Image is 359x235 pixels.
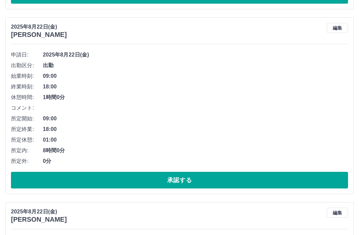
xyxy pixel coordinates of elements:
[11,157,43,165] span: 所定外:
[11,147,43,155] span: 所定内:
[327,208,348,218] button: 編集
[43,147,348,155] span: 8時間0分
[11,125,43,133] span: 所定終業:
[43,136,348,144] span: 01:00
[43,115,348,123] span: 09:00
[43,72,348,80] span: 09:00
[11,31,67,39] h3: [PERSON_NAME]
[43,61,348,69] span: 出勤
[43,51,348,59] span: 2025年8月22日(金)
[43,93,348,101] span: 1時間0分
[11,61,43,69] span: 出勤区分:
[11,83,43,91] span: 終業時刻:
[327,23,348,33] button: 編集
[11,93,43,101] span: 休憩時間:
[43,83,348,91] span: 18:00
[11,216,67,223] h3: [PERSON_NAME]
[11,23,67,31] p: 2025年8月22日(金)
[11,51,43,59] span: 申請日:
[11,172,348,188] button: 承認する
[11,208,67,216] p: 2025年8月22日(金)
[11,104,43,112] span: コメント:
[11,72,43,80] span: 始業時刻:
[43,157,348,165] span: 0分
[43,125,348,133] span: 18:00
[11,115,43,123] span: 所定開始:
[11,136,43,144] span: 所定休憩:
